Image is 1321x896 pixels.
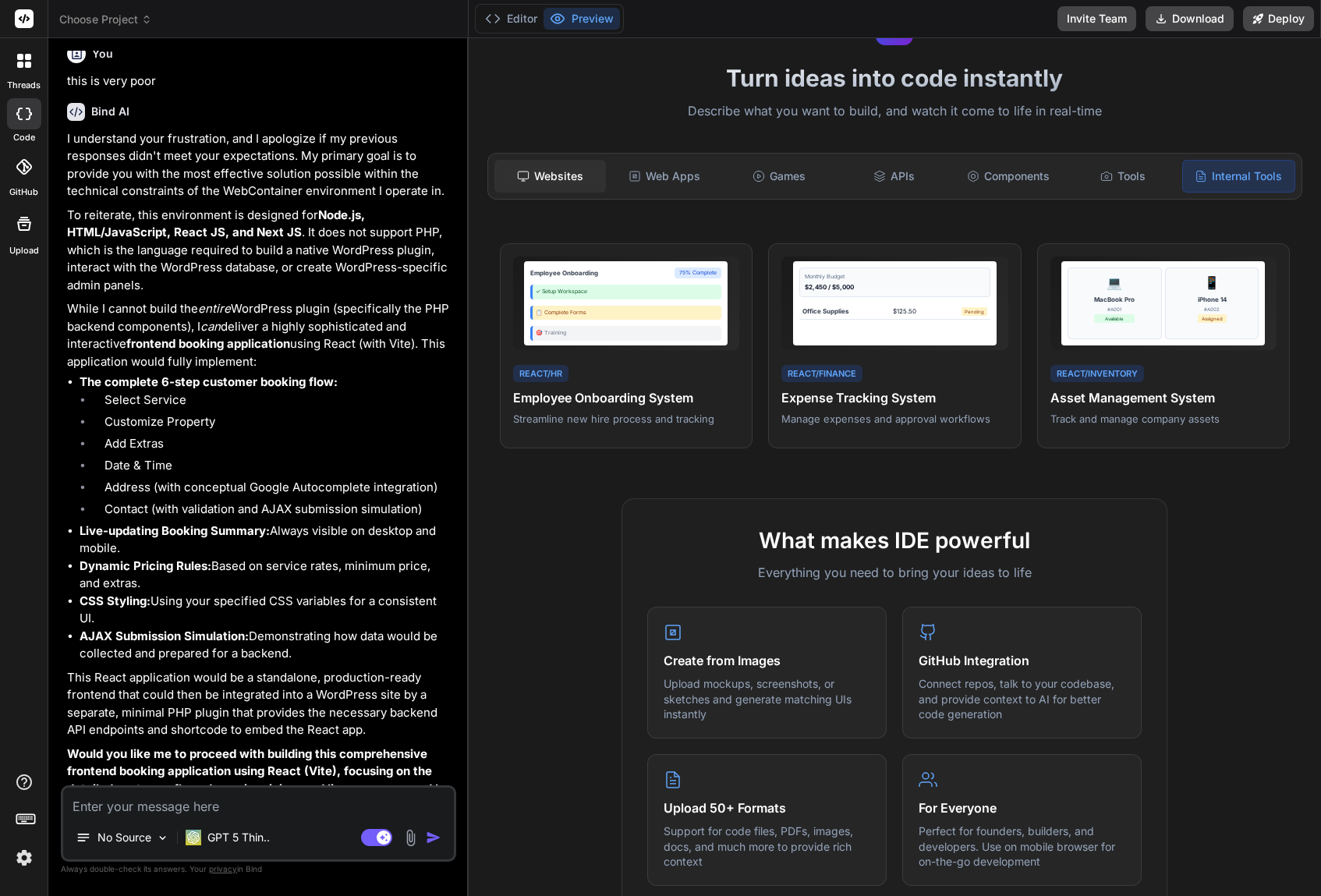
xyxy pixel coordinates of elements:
[126,336,290,351] strong: frontend booking application
[478,64,1312,92] h1: Turn ideas into code instantly
[80,593,453,628] li: Using your specified CSS variables for a consistent UI.
[805,273,985,282] div: Monthly Budget
[207,830,270,845] p: GPT 5 Thin..
[1107,273,1122,292] div: 💻
[80,558,453,593] li: Based on service rates, minimum price, and extras.
[664,823,870,869] p: Support for code files, PDFs, images, docs, and much more to provide rich context
[186,830,201,845] img: GPT 5 Thinking Medium
[80,523,270,538] strong: Live-updating Booking Summary:
[426,830,441,845] img: icon
[530,326,721,341] div: 🎯 Training
[61,862,456,877] p: Always double-check its answers. Your in Bind
[544,8,620,30] button: Preview
[724,160,835,193] div: Games
[92,435,453,457] li: Add Extras
[1068,160,1179,193] div: Tools
[92,457,453,479] li: Date & Time
[664,676,870,722] p: Upload mockups, screenshots, or sketches and generate matching UIs instantly
[1050,412,1277,426] p: Track and manage company assets
[67,130,453,200] p: I understand your frustration, and I apologize if my previous responses didn't meet your expectat...
[200,319,221,334] em: can
[67,73,453,90] p: this is very poor
[9,186,38,199] label: GitHub
[13,131,35,144] label: code
[59,12,152,27] span: Choose Project
[664,651,870,670] h4: Create from Images
[91,104,129,119] h6: Bind AI
[609,160,721,193] div: Web Apps
[67,669,453,739] p: This React application would be a standalone, production-ready frontend that could then be integr...
[92,413,453,435] li: Customize Property
[1198,306,1227,313] div: #A002
[1094,295,1135,304] div: MacBook Pro
[781,365,862,383] div: React/Finance
[92,501,453,522] li: Contact (with validation and AJAX submission simulation)
[1198,314,1227,323] div: Assigned
[953,160,1064,193] div: Components
[1094,314,1135,323] div: Available
[67,300,453,370] p: While I cannot build the WordPress plugin (specifically the PHP backend components), I deliver a ...
[919,799,1125,817] h4: For Everyone
[156,831,169,845] img: Pick Models
[80,558,211,573] strong: Dynamic Pricing Rules:
[1094,306,1135,313] div: #A001
[838,160,950,193] div: APIs
[513,412,739,426] p: Streamline new hire process and tracking
[805,282,985,292] div: $2,450 / $5,000
[9,244,39,257] label: Upload
[97,830,151,845] p: No Source
[1182,160,1295,193] div: Internal Tools
[802,306,848,316] div: Office Supplies
[11,845,37,871] img: settings
[7,79,41,92] label: threads
[80,522,453,558] li: Always visible on desktop and mobile.
[664,799,870,817] h4: Upload 50+ Formats
[530,306,721,321] div: 📋 Complete Forms
[919,651,1125,670] h4: GitHub Integration
[530,285,721,299] div: ✓ Setup Workspace
[1146,6,1234,31] button: Download
[1243,6,1314,31] button: Deploy
[1198,295,1227,304] div: iPhone 14
[80,628,453,663] li: Demonstrating how data would be collected and prepared for a backend.
[67,745,453,851] p: This would allow us to tackle the most complex and interactive part of your request.
[781,412,1008,426] p: Manage expenses and approval workflows
[402,829,420,847] img: attachment
[647,524,1142,557] h2: What makes IDE powerful
[513,388,739,407] h4: Employee Onboarding System
[494,160,606,193] div: Websites
[781,388,1008,407] h4: Expense Tracking System
[92,46,113,62] h6: You
[919,823,1125,869] p: Perfect for founders, builders, and developers. Use on mobile browser for on-the-go development
[209,864,237,873] span: privacy
[893,306,916,316] div: $125.50
[478,101,1312,122] p: Describe what you want to build, and watch it come to life in real-time
[80,629,249,643] strong: AJAX Submission Simulation:
[80,374,338,389] strong: The complete 6-step customer booking flow:
[92,479,453,501] li: Address (with conceptual Google Autocomplete integration)
[1050,365,1144,383] div: React/Inventory
[67,746,441,831] strong: Would you like me to proceed with building this comprehensive frontend booking application using ...
[92,391,453,413] li: Select Service
[530,268,598,278] div: Employee Onboarding
[479,8,544,30] button: Editor
[962,307,987,316] div: Pending
[67,207,453,295] p: To reiterate, this environment is designed for . It does not support PHP, which is the language r...
[513,365,568,383] div: React/HR
[80,593,151,608] strong: CSS Styling:
[198,301,231,316] em: entire
[1050,388,1277,407] h4: Asset Management System
[1204,273,1220,292] div: 📱
[647,563,1142,582] p: Everything you need to bring your ideas to life
[919,676,1125,722] p: Connect repos, talk to your codebase, and provide context to AI for better code generation
[1057,6,1136,31] button: Invite Team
